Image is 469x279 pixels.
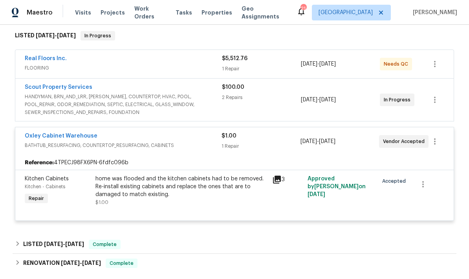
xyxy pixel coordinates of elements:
[300,5,306,13] div: 21
[36,33,55,38] span: [DATE]
[308,176,366,197] span: Approved by [PERSON_NAME] on
[23,259,101,268] h6: RENOVATION
[27,9,53,17] span: Maestro
[222,84,244,90] span: $100.00
[242,5,287,20] span: Geo Assignments
[222,56,247,61] span: $5,512.76
[44,241,84,247] span: -
[410,9,457,17] span: [PERSON_NAME]
[319,61,336,67] span: [DATE]
[384,96,414,104] span: In Progress
[25,84,92,90] a: Scout Property Services
[301,96,336,104] span: -
[25,133,97,139] a: Oxley Cabinet Warehouse
[13,235,456,254] div: LISTED [DATE]-[DATE]Complete
[101,9,125,17] span: Projects
[382,177,409,185] span: Accepted
[95,175,267,198] div: home was flooded and the kitchen cabinets had to be removed. Re-install existing cabinets and rep...
[61,260,80,266] span: [DATE]
[15,31,76,40] h6: LISTED
[26,195,47,202] span: Repair
[82,260,101,266] span: [DATE]
[272,175,303,184] div: 3
[106,259,137,267] span: Complete
[13,254,456,273] div: RENOVATION [DATE]-[DATE]Complete
[25,176,69,182] span: Kitchen Cabinets
[202,9,232,17] span: Properties
[25,93,222,116] span: HANDYMAN, BRN_AND_LRR, [PERSON_NAME], COUNTERTOP, HVAC, POOL, POOL_REPAIR, ODOR_REMEDIATION, SEPT...
[44,241,63,247] span: [DATE]
[61,260,101,266] span: -
[25,64,222,72] span: FLOORING
[15,156,454,170] div: 4TPECJ98FX6PN-6fdfc096b
[222,94,301,101] div: 2 Repairs
[95,200,108,205] span: $1.00
[25,184,65,189] span: Kitchen - Cabinets
[90,240,120,248] span: Complete
[222,142,300,150] div: 1 Repair
[134,5,166,20] span: Work Orders
[301,60,336,68] span: -
[25,56,67,61] a: Real Floors Inc.
[383,138,428,145] span: Vendor Accepted
[25,159,54,167] b: Reference:
[301,97,317,103] span: [DATE]
[222,65,301,73] div: 1 Repair
[65,241,84,247] span: [DATE]
[13,23,456,48] div: LISTED [DATE]-[DATE]In Progress
[319,9,373,17] span: [GEOGRAPHIC_DATA]
[23,240,84,249] h6: LISTED
[319,97,336,103] span: [DATE]
[75,9,91,17] span: Visits
[36,33,76,38] span: -
[25,141,222,149] span: BATHTUB_RESURFACING, COUNTERTOP_RESURFACING, CABINETS
[301,61,317,67] span: [DATE]
[308,192,325,197] span: [DATE]
[57,33,76,38] span: [DATE]
[300,138,335,145] span: -
[81,32,114,40] span: In Progress
[300,139,317,144] span: [DATE]
[384,60,411,68] span: Needs QC
[176,10,192,15] span: Tasks
[222,133,236,139] span: $1.00
[319,139,335,144] span: [DATE]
